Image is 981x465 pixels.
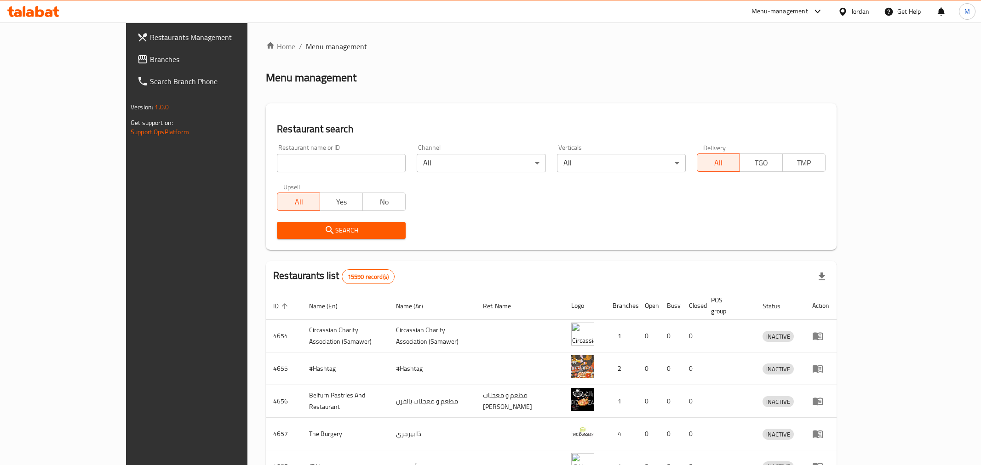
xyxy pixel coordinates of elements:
td: 1 [605,385,637,418]
span: ID [273,301,291,312]
span: INACTIVE [763,364,794,374]
td: ذا بيرجري [389,418,476,450]
span: POS group [711,295,744,317]
span: M [964,6,970,17]
td: 1 [605,320,637,352]
div: INACTIVE [763,429,794,440]
h2: Restaurants list [273,269,395,284]
div: All [417,154,545,172]
span: INACTIVE [763,397,794,407]
img: Belfurn Pastries And Restaurant [571,388,594,411]
td: The Burgery [302,418,389,450]
span: Name (Ar) [396,301,435,312]
span: Menu management [306,41,367,52]
th: Busy [660,292,682,320]
div: Menu [812,428,829,439]
span: All [281,195,316,209]
span: Search [284,225,398,236]
td: مطعم و معجنات بالفرن [389,385,476,418]
img: ​Circassian ​Charity ​Association​ (Samawer) [571,323,594,346]
td: ​Circassian ​Charity ​Association​ (Samawer) [389,320,476,352]
li: / [299,41,302,52]
td: 0 [682,418,704,450]
th: Logo [564,292,605,320]
td: ​Circassian ​Charity ​Association​ (Samawer) [302,320,389,352]
td: 0 [660,418,682,450]
button: Search [277,222,406,239]
button: Yes [320,193,363,211]
a: Support.OpsPlatform [131,126,189,138]
div: Export file [811,266,833,288]
span: Yes [324,195,359,209]
span: TGO [744,156,779,170]
td: 0 [637,385,660,418]
img: #Hashtag [571,355,594,378]
h2: Menu management [266,70,356,85]
label: Upsell [283,183,300,190]
span: Version: [131,101,153,113]
div: INACTIVE [763,331,794,342]
span: 15590 record(s) [342,272,394,281]
span: TMP [786,156,822,170]
td: 0 [660,352,682,385]
span: INACTIVE [763,429,794,440]
div: Jordan [851,6,869,17]
span: Ref. Name [483,301,523,312]
td: 0 [682,320,704,352]
span: Name (En) [309,301,350,312]
th: Closed [682,292,704,320]
th: Open [637,292,660,320]
th: Action [805,292,837,320]
span: Branches [150,54,282,65]
button: TMP [782,153,826,172]
td: 0 [660,385,682,418]
td: 4 [605,418,637,450]
div: Menu [812,363,829,374]
td: 0 [637,418,660,450]
td: 0 [682,352,704,385]
img: The Burgery [571,420,594,443]
span: Status [763,301,792,312]
nav: breadcrumb [266,41,837,52]
td: 2 [605,352,637,385]
div: Menu [812,396,829,407]
td: 0 [637,320,660,352]
span: All [701,156,736,170]
label: Delivery [703,144,726,151]
th: Branches [605,292,637,320]
td: #Hashtag [389,352,476,385]
td: 0 [637,352,660,385]
span: INACTIVE [763,331,794,342]
td: 0 [682,385,704,418]
button: All [697,153,740,172]
span: 1.0.0 [155,101,169,113]
div: INACTIVE [763,396,794,407]
span: Restaurants Management [150,32,282,43]
div: All [557,154,686,172]
h2: Restaurant search [277,122,826,136]
div: Total records count [342,269,395,284]
td: مطعم و معجنات [PERSON_NAME] [476,385,564,418]
td: 0 [660,320,682,352]
span: No [367,195,402,209]
button: No [362,193,406,211]
span: Get support on: [131,117,173,129]
td: #Hashtag [302,352,389,385]
input: Search for restaurant name or ID.. [277,154,406,172]
a: Branches [130,48,290,70]
td: Belfurn Pastries And Restaurant [302,385,389,418]
div: Menu-management [752,6,808,17]
button: TGO [740,153,783,172]
div: Menu [812,330,829,341]
span: Search Branch Phone [150,76,282,87]
button: All [277,193,320,211]
a: Search Branch Phone [130,70,290,92]
a: Restaurants Management [130,26,290,48]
